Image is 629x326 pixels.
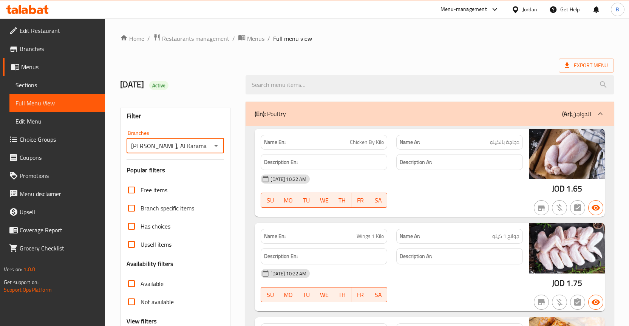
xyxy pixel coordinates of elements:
[369,193,387,208] button: SA
[357,232,384,240] span: Wings 1 Kilo
[127,108,224,124] div: Filter
[350,138,384,146] span: Chicken By Kilo
[552,200,567,215] button: Purchased item
[369,287,387,302] button: SA
[20,226,99,235] span: Coverage Report
[351,287,369,302] button: FR
[3,58,105,76] a: Menus
[3,22,105,40] a: Edit Restaurant
[20,244,99,253] span: Grocery Checklist
[20,153,99,162] span: Coupons
[255,108,266,119] b: (En):
[20,26,99,35] span: Edit Restaurant
[273,34,312,43] span: Full menu view
[127,166,224,175] h3: Popular filters
[21,62,99,71] span: Menus
[232,34,235,43] li: /
[354,289,366,300] span: FR
[20,189,99,198] span: Menu disclaimer
[127,260,174,268] h3: Availability filters
[565,61,608,70] span: Export Menu
[400,252,432,261] strong: Description Ar:
[15,117,99,126] span: Edit Menu
[120,34,144,43] a: Home
[3,185,105,203] a: Menu disclaimer
[20,135,99,144] span: Choice Groups
[562,108,572,119] b: (Ar):
[282,289,294,300] span: MO
[297,193,315,208] button: TU
[141,185,167,195] span: Free items
[318,195,330,206] span: WE
[552,181,565,196] span: JOD
[264,138,286,146] strong: Name En:
[566,276,582,290] span: 1.75
[20,207,99,216] span: Upsell
[9,112,105,130] a: Edit Menu
[351,193,369,208] button: FR
[336,289,348,300] span: TH
[440,5,487,14] div: Menu-management
[279,193,297,208] button: MO
[153,34,229,43] a: Restaurants management
[20,171,99,180] span: Promotions
[264,289,276,300] span: SU
[267,176,309,183] span: [DATE] 10:22 AM
[238,34,264,43] a: Menus
[261,287,279,302] button: SU
[354,195,366,206] span: FR
[562,109,591,118] p: الدواجن
[279,287,297,302] button: MO
[23,264,35,274] span: 1.0.0
[616,5,619,14] span: B
[372,289,384,300] span: SA
[318,289,330,300] span: WE
[127,317,157,326] h3: View filters
[120,79,237,90] h2: [DATE]
[336,195,348,206] span: TH
[3,239,105,257] a: Grocery Checklist
[211,141,221,151] button: Open
[264,232,286,240] strong: Name En:
[333,193,351,208] button: TH
[282,195,294,206] span: MO
[300,195,312,206] span: TU
[570,295,585,310] button: Not has choices
[141,240,172,249] span: Upsell items
[141,279,164,288] span: Available
[15,99,99,108] span: Full Menu View
[4,264,22,274] span: Version:
[566,181,582,196] span: 1.65
[522,5,537,14] div: Jordan
[9,94,105,112] a: Full Menu View
[147,34,150,43] li: /
[534,200,549,215] button: Not branch specific item
[246,75,614,94] input: search
[315,287,333,302] button: WE
[255,109,286,118] p: Poultry
[372,195,384,206] span: SA
[400,138,420,146] strong: Name Ar:
[267,270,309,277] span: [DATE] 10:22 AM
[3,148,105,167] a: Coupons
[149,82,169,89] span: Active
[315,193,333,208] button: WE
[141,297,174,306] span: Not available
[559,59,614,73] span: Export Menu
[3,130,105,148] a: Choice Groups
[264,158,298,167] strong: Description En:
[492,232,519,240] span: جوانح 1 كيلو
[247,34,264,43] span: Menus
[297,287,315,302] button: TU
[3,221,105,239] a: Coverage Report
[552,276,565,290] span: JOD
[400,232,420,240] strong: Name Ar:
[264,195,276,206] span: SU
[264,252,298,261] strong: Description En:
[162,34,229,43] span: Restaurants management
[529,129,605,179] img: %D8%AF%D8%AC%D8%A7%D8%AC%D8%A9_%D8%A8%D8%A7%D9%84%D9%83%D9%8A%D9%84%D9%88638959477911158483.jpg
[267,34,270,43] li: /
[141,204,194,213] span: Branch specific items
[3,40,105,58] a: Branches
[529,223,605,273] img: %D9%83%D9%8A%D9%84%D9%88_%D8%AC%D9%88%D8%A7%D9%86%D8%AD638959477982734276.jpg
